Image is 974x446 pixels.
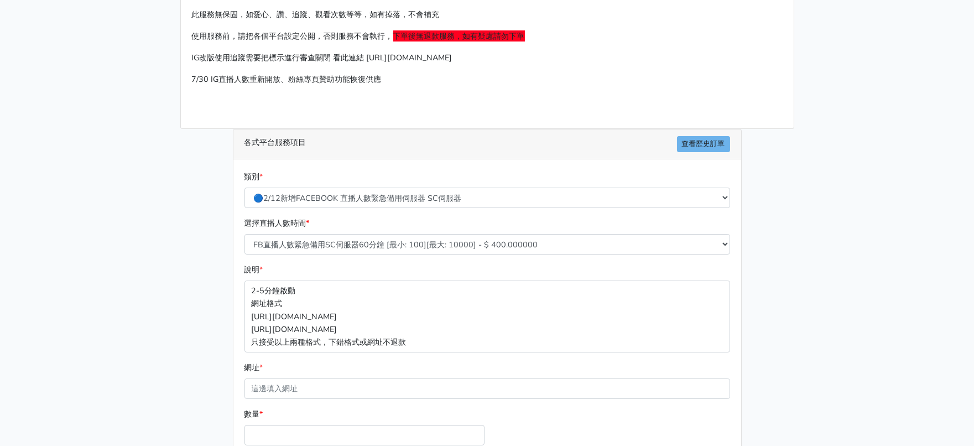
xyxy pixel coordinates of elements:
[192,30,783,43] p: 使用服務前，請把各個平台設定公開，否則服務不會執行，
[192,51,783,64] p: IG改版使用追蹤需要把標示進行審查關閉 看此連結 [URL][DOMAIN_NAME]
[244,217,310,230] label: 選擇直播人數時間
[244,281,730,352] p: 2-5分鐘啟動 網址格式 [URL][DOMAIN_NAME] [URL][DOMAIN_NAME] 只接受以上兩種格式，下錯格式或網址不退款
[244,170,263,183] label: 類別
[244,361,263,374] label: 網址
[677,136,730,152] a: 查看歷史訂單
[192,73,783,86] p: 7/30 IG直播人數重新開放、粉絲專頁贊助功能恢復供應
[244,263,263,276] label: 說明
[393,30,525,42] span: 下單後無退款服務，如有疑慮請勿下單
[233,129,741,159] div: 各式平台服務項目
[192,8,783,21] p: 此服務無保固，如愛心、讚、追蹤、觀看次數等等，如有掉落，不會補充
[244,378,730,399] input: 這邊填入網址
[244,408,263,421] label: 數量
